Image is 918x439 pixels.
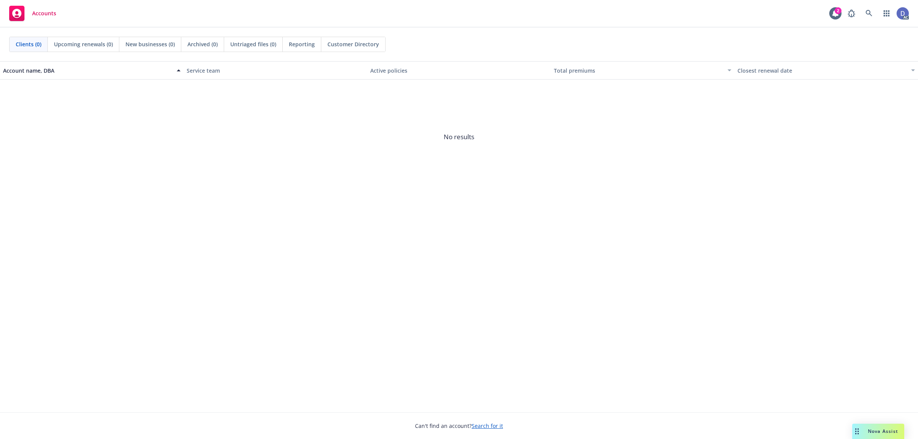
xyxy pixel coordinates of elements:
[554,67,723,75] div: Total premiums
[367,61,551,80] button: Active policies
[187,67,364,75] div: Service team
[125,40,175,48] span: New businesses (0)
[54,40,113,48] span: Upcoming renewals (0)
[897,7,909,20] img: photo
[289,40,315,48] span: Reporting
[737,67,907,75] div: Closest renewal date
[861,6,877,21] a: Search
[6,3,59,24] a: Accounts
[32,10,56,16] span: Accounts
[852,424,904,439] button: Nova Assist
[370,67,548,75] div: Active policies
[852,424,862,439] div: Drag to move
[184,61,367,80] button: Service team
[868,428,898,434] span: Nova Assist
[551,61,734,80] button: Total premiums
[734,61,918,80] button: Closest renewal date
[16,40,41,48] span: Clients (0)
[3,67,172,75] div: Account name, DBA
[844,6,859,21] a: Report a Bug
[879,6,894,21] a: Switch app
[472,422,503,429] a: Search for it
[327,40,379,48] span: Customer Directory
[835,7,841,14] div: 2
[230,40,276,48] span: Untriaged files (0)
[187,40,218,48] span: Archived (0)
[415,422,503,430] span: Can't find an account?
